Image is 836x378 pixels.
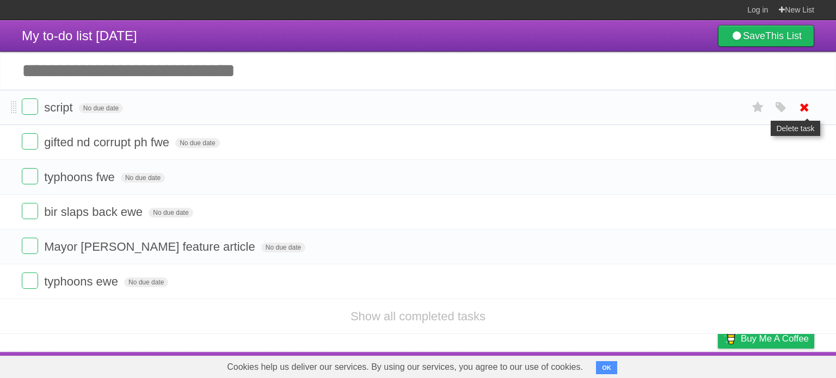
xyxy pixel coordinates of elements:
[124,277,168,287] span: No due date
[22,238,38,254] label: Done
[22,133,38,150] label: Done
[351,309,485,323] a: Show all completed tasks
[718,329,814,349] a: Buy me a coffee
[718,25,814,47] a: SaveThis List
[121,173,165,183] span: No due date
[573,355,596,375] a: About
[22,168,38,184] label: Done
[746,355,814,375] a: Suggest a feature
[704,355,732,375] a: Privacy
[723,329,738,348] img: Buy me a coffee
[261,243,305,252] span: No due date
[22,98,38,115] label: Done
[22,203,38,219] label: Done
[44,275,121,288] span: typhoons ewe
[765,30,802,41] b: This List
[44,101,76,114] span: script
[596,361,617,374] button: OK
[175,138,219,148] span: No due date
[44,170,118,184] span: typhoons fwe
[748,98,769,116] label: Star task
[22,272,38,289] label: Done
[44,240,258,253] span: Mayor [PERSON_NAME] feature article
[79,103,123,113] span: No due date
[609,355,653,375] a: Developers
[216,356,594,378] span: Cookies help us deliver our services. By using our services, you agree to our use of cookies.
[44,135,172,149] span: gifted nd corrupt ph fwe
[667,355,691,375] a: Terms
[44,205,145,219] span: bir slaps back ewe
[22,28,137,43] span: My to-do list [DATE]
[149,208,193,218] span: No due date
[741,329,809,348] span: Buy me a coffee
